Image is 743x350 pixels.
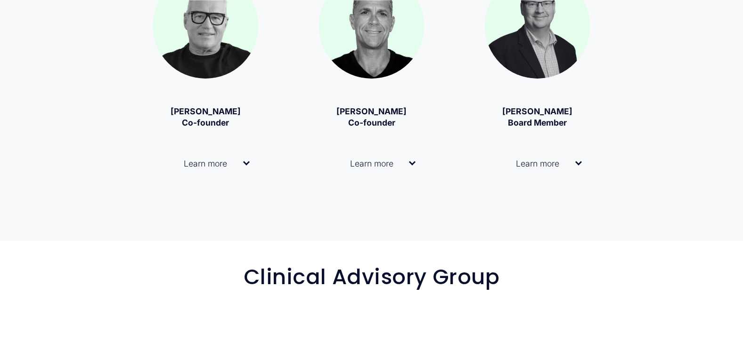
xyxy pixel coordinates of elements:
[42,265,701,289] h2: Clinical Advisory Group
[327,159,409,168] span: Learn more
[153,144,258,183] button: Learn more
[171,106,241,128] strong: [PERSON_NAME] Co-founder
[161,159,243,168] span: Learn more
[485,144,590,183] button: Learn more
[493,159,575,168] span: Learn more
[502,106,572,128] strong: [PERSON_NAME] Board Member
[336,106,407,128] strong: [PERSON_NAME] Co-founder
[319,144,425,183] button: Learn more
